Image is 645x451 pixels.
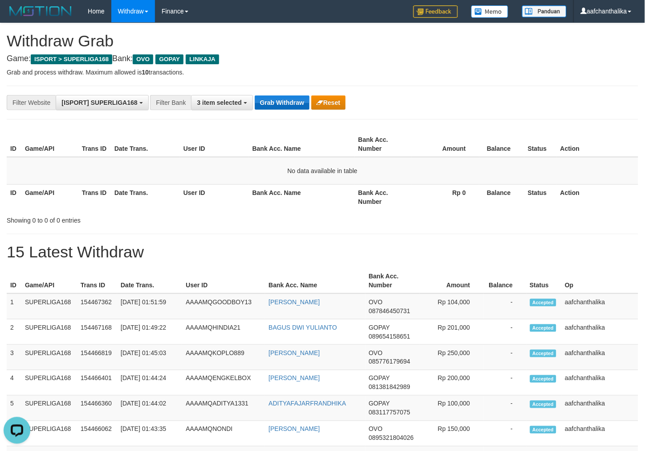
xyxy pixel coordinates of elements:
[7,294,21,319] td: 1
[355,132,412,157] th: Bank Acc. Number
[420,396,484,421] td: Rp 100,000
[78,184,111,210] th: Trans ID
[117,345,182,370] td: [DATE] 01:45:03
[7,132,21,157] th: ID
[369,358,410,365] span: Copy 085776179694 to clipboard
[31,54,112,64] span: ISPORT > SUPERLIGA168
[369,307,410,314] span: Copy 087846450731 to clipboard
[21,132,78,157] th: Game/API
[77,294,117,319] td: 154467362
[111,184,180,210] th: Date Trans.
[7,68,638,77] p: Grab and process withdraw. Maximum allowed is transactions.
[420,268,484,294] th: Amount
[182,370,265,396] td: AAAAMQENGKELBOX
[182,396,265,421] td: AAAAMQADITYA1331
[369,434,414,442] span: Copy 0895321804026 to clipboard
[561,319,638,345] td: aafchanthalika
[369,324,390,331] span: GOPAY
[561,396,638,421] td: aafchanthalika
[7,157,638,185] td: No data available in table
[117,319,182,345] td: [DATE] 01:49:22
[77,268,117,294] th: Trans ID
[77,396,117,421] td: 154466360
[561,268,638,294] th: Op
[269,324,337,331] a: BAGUS DWI YULIANTO
[182,319,265,345] td: AAAAMQHINDIA21
[111,132,180,157] th: Date Trans.
[77,345,117,370] td: 154466819
[484,319,527,345] td: -
[561,294,638,319] td: aafchanthalika
[369,426,383,433] span: OVO
[369,409,410,416] span: Copy 083117757075 to clipboard
[7,212,262,225] div: Showing 0 to 0 of 0 entries
[530,375,557,383] span: Accepted
[7,370,21,396] td: 4
[530,426,557,434] span: Accepted
[365,268,420,294] th: Bank Acc. Number
[7,32,638,50] h1: Withdraw Grab
[7,95,56,110] div: Filter Website
[21,396,77,421] td: SUPERLIGA168
[180,132,249,157] th: User ID
[155,54,184,64] span: GOPAY
[420,345,484,370] td: Rp 250,000
[561,421,638,447] td: aafchanthalika
[557,184,638,210] th: Action
[197,99,241,106] span: 3 item selected
[522,5,567,17] img: panduan.png
[311,95,346,110] button: Reset
[78,132,111,157] th: Trans ID
[117,396,182,421] td: [DATE] 01:44:02
[21,345,77,370] td: SUPERLIGA168
[7,4,74,18] img: MOTION_logo.png
[191,95,253,110] button: 3 item selected
[7,243,638,261] h1: 15 Latest Withdraw
[524,132,557,157] th: Status
[530,324,557,332] span: Accepted
[150,95,191,110] div: Filter Bank
[77,421,117,447] td: 154466062
[117,370,182,396] td: [DATE] 01:44:24
[369,333,410,340] span: Copy 089654158651 to clipboard
[7,54,638,63] h4: Game: Bank:
[369,384,410,391] span: Copy 081381842989 to clipboard
[420,319,484,345] td: Rp 201,000
[180,184,249,210] th: User ID
[369,400,390,407] span: GOPAY
[265,268,365,294] th: Bank Acc. Name
[413,5,458,18] img: Feedback.jpg
[524,184,557,210] th: Status
[21,184,78,210] th: Game/API
[484,370,527,396] td: -
[369,298,383,306] span: OVO
[484,345,527,370] td: -
[77,319,117,345] td: 154467168
[269,375,320,382] a: [PERSON_NAME]
[269,400,346,407] a: ADITYAFAJARFRANDHIKA
[561,345,638,370] td: aafchanthalika
[186,54,219,64] span: LINKAJA
[484,268,527,294] th: Balance
[530,401,557,408] span: Accepted
[56,95,148,110] button: [ISPORT] SUPERLIGA168
[369,349,383,356] span: OVO
[249,184,355,210] th: Bank Acc. Name
[21,319,77,345] td: SUPERLIGA168
[561,370,638,396] td: aafchanthalika
[255,95,310,110] button: Grab Withdraw
[369,375,390,382] span: GOPAY
[7,345,21,370] td: 3
[21,370,77,396] td: SUPERLIGA168
[269,298,320,306] a: [PERSON_NAME]
[182,421,265,447] td: AAAAMQNONDI
[142,69,149,76] strong: 10
[7,184,21,210] th: ID
[479,184,524,210] th: Balance
[420,421,484,447] td: Rp 150,000
[420,294,484,319] td: Rp 104,000
[471,5,509,18] img: Button%20Memo.svg
[182,345,265,370] td: AAAAMQKOPLO889
[77,370,117,396] td: 154466401
[269,426,320,433] a: [PERSON_NAME]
